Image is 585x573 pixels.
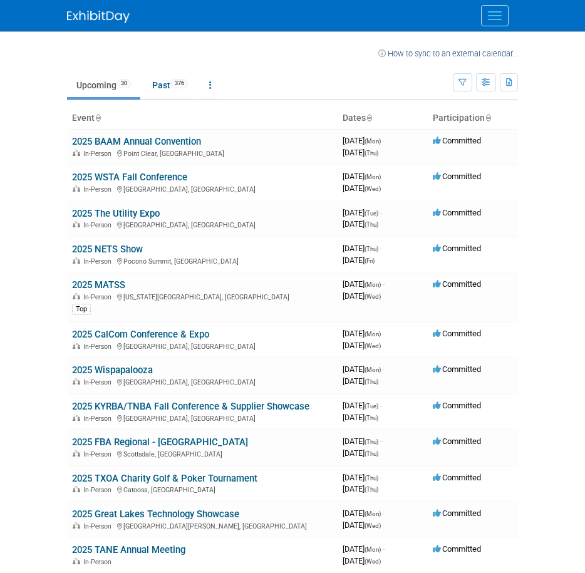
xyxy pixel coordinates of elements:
a: Upcoming30 [67,73,140,97]
img: In-Person Event [73,522,80,529]
span: (Tue) [365,210,378,217]
span: (Thu) [365,415,378,421]
img: In-Person Event [73,450,80,457]
span: [DATE] [343,556,381,565]
span: Committed [433,172,481,181]
a: 2025 KYRBA/TNBA Fall Conference & Supplier Showcase [72,401,309,412]
span: (Mon) [365,281,381,288]
span: [DATE] [343,376,378,386]
div: [US_STATE][GEOGRAPHIC_DATA], [GEOGRAPHIC_DATA] [72,291,333,301]
span: (Tue) [365,403,378,410]
span: - [383,279,385,289]
span: Committed [433,436,481,446]
span: In-Person [83,293,115,301]
img: ExhibitDay [67,11,130,23]
span: [DATE] [343,279,385,289]
span: [DATE] [343,256,375,265]
span: [DATE] [343,544,385,554]
div: Top [72,304,91,315]
span: [DATE] [343,341,381,350]
a: Sort by Start Date [366,113,372,123]
span: [DATE] [343,244,382,253]
a: 2025 TANE Annual Meeting [72,544,185,555]
div: [GEOGRAPHIC_DATA], [GEOGRAPHIC_DATA] [72,341,333,351]
span: - [380,208,382,217]
span: - [383,172,385,181]
span: (Thu) [365,450,378,457]
div: [GEOGRAPHIC_DATA], [GEOGRAPHIC_DATA] [72,183,333,194]
span: [DATE] [343,291,381,301]
span: - [383,508,385,518]
img: In-Person Event [73,257,80,264]
a: Sort by Event Name [95,113,101,123]
span: (Mon) [365,546,381,553]
span: In-Person [83,486,115,494]
div: Catoosa, [GEOGRAPHIC_DATA] [72,484,333,494]
span: Committed [433,244,481,253]
span: (Mon) [365,366,381,373]
span: (Thu) [365,378,378,385]
span: Committed [433,279,481,289]
span: (Thu) [365,245,378,252]
a: Sort by Participation Type [485,113,491,123]
span: In-Person [83,522,115,530]
span: Committed [433,208,481,217]
th: Event [67,108,338,129]
span: [DATE] [343,448,378,458]
span: - [383,364,385,374]
span: [DATE] [343,219,378,229]
span: [DATE] [343,136,385,145]
span: [DATE] [343,208,382,217]
div: Scottsdale, [GEOGRAPHIC_DATA] [72,448,333,458]
span: (Thu) [365,486,378,493]
span: In-Person [83,185,115,194]
span: Committed [433,136,481,145]
img: In-Person Event [73,185,80,192]
span: (Mon) [365,510,381,517]
div: [GEOGRAPHIC_DATA], [GEOGRAPHIC_DATA] [72,376,333,386]
span: [DATE] [343,508,385,518]
span: (Wed) [365,343,381,349]
img: In-Person Event [73,415,80,421]
a: 2025 CalCom Conference & Expo [72,329,209,340]
span: - [380,473,382,482]
span: (Wed) [365,522,381,529]
img: In-Person Event [73,378,80,385]
span: In-Person [83,221,115,229]
span: Committed [433,473,481,482]
div: Point Clear, [GEOGRAPHIC_DATA] [72,148,333,158]
span: (Mon) [365,331,381,338]
span: [DATE] [343,520,381,530]
span: (Wed) [365,185,381,192]
a: 2025 NETS Show [72,244,143,255]
span: - [380,401,382,410]
span: (Wed) [365,293,381,300]
img: In-Person Event [73,343,80,349]
div: [GEOGRAPHIC_DATA], [GEOGRAPHIC_DATA] [72,413,333,423]
span: Committed [433,401,481,410]
a: 2025 Wispapalooza [72,364,153,376]
span: Committed [433,544,481,554]
span: [DATE] [343,401,382,410]
a: 2025 The Utility Expo [72,208,160,219]
th: Participation [428,108,518,129]
a: 2025 FBA Regional - [GEOGRAPHIC_DATA] [72,436,248,448]
span: Committed [433,329,481,338]
span: (Thu) [365,150,378,157]
span: (Fri) [365,257,375,264]
span: [DATE] [343,172,385,181]
span: In-Person [83,450,115,458]
span: - [383,544,385,554]
span: In-Person [83,558,115,566]
span: In-Person [83,378,115,386]
img: In-Person Event [73,150,80,156]
span: In-Person [83,257,115,266]
img: In-Person Event [73,558,80,564]
span: In-Person [83,150,115,158]
a: Past376 [143,73,197,97]
img: In-Person Event [73,293,80,299]
span: - [380,244,382,253]
span: - [380,436,382,446]
a: 2025 BAAM Annual Convention [72,136,201,147]
a: 2025 TXOA Charity Golf & Poker Tournament [72,473,257,484]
